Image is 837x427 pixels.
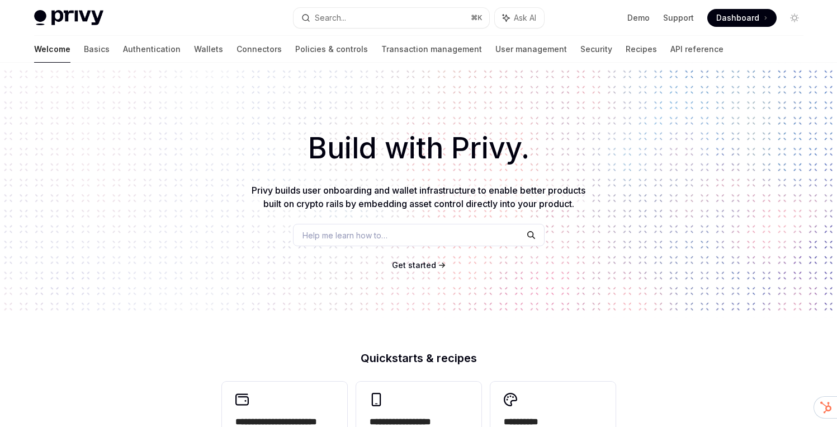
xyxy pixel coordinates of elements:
span: ⌘ K [471,13,483,22]
button: Toggle dark mode [786,9,803,27]
a: Welcome [34,36,70,63]
a: Authentication [123,36,181,63]
a: Wallets [194,36,223,63]
h1: Build with Privy. [18,126,819,170]
a: Connectors [237,36,282,63]
a: Demo [627,12,650,24]
h2: Quickstarts & recipes [222,353,616,364]
span: Get started [392,260,436,270]
a: Policies & controls [295,36,368,63]
a: Transaction management [381,36,482,63]
a: API reference [670,36,723,63]
button: Search...⌘K [294,8,489,28]
a: Recipes [626,36,657,63]
a: Basics [84,36,110,63]
a: Get started [392,260,436,271]
a: Dashboard [707,9,777,27]
img: light logo [34,10,103,26]
span: Dashboard [716,12,759,24]
a: User management [495,36,567,63]
span: Help me learn how to… [302,229,387,241]
span: Privy builds user onboarding and wallet infrastructure to enable better products built on crypto ... [252,185,585,209]
span: Ask AI [514,12,536,24]
button: Ask AI [495,8,544,28]
a: Security [580,36,612,63]
a: Support [663,12,694,24]
div: Search... [315,11,346,25]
